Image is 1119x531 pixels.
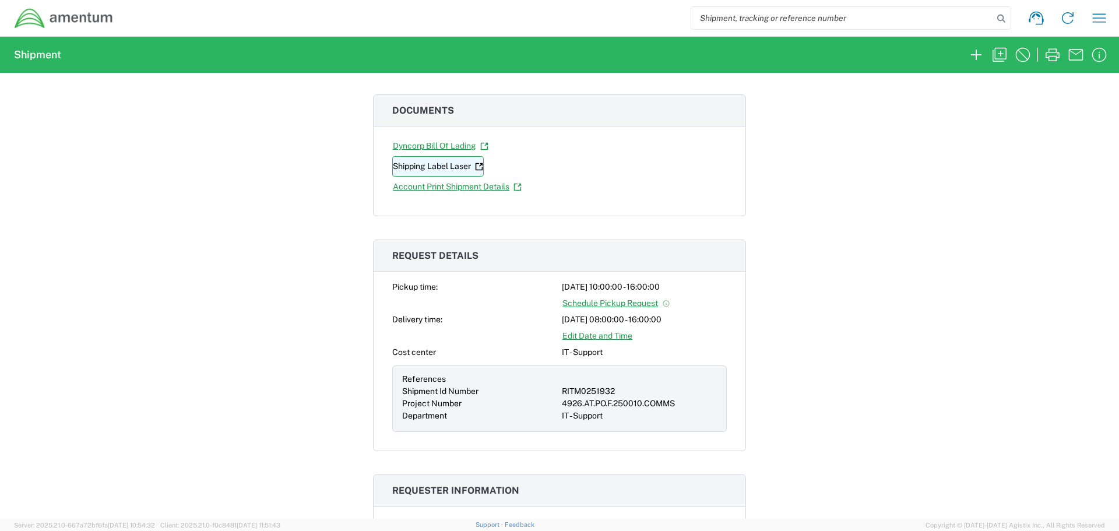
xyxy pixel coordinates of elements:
[14,8,114,29] img: dyncorp
[392,156,484,177] a: Shipping Label Laser
[562,410,717,422] div: IT - Support
[562,293,671,314] a: Schedule Pickup Request
[402,410,557,422] div: Department
[392,485,519,496] span: Requester information
[691,7,993,29] input: Shipment, tracking or reference number
[476,521,505,528] a: Support
[402,374,446,384] span: References
[108,522,155,529] span: [DATE] 10:54:32
[562,281,727,293] div: [DATE] 10:00:00 - 16:00:00
[926,520,1105,530] span: Copyright © [DATE]-[DATE] Agistix Inc., All Rights Reserved
[562,314,727,326] div: [DATE] 08:00:00 - 16:00:00
[14,522,155,529] span: Server: 2025.21.0-667a72bf6fa
[160,522,280,529] span: Client: 2025.21.0-f0c8481
[392,315,442,324] span: Delivery time:
[392,105,454,116] span: Documents
[402,398,557,410] div: Project Number
[562,385,717,398] div: RITM0251932
[562,346,727,358] div: IT - Support
[505,521,534,528] a: Feedback
[562,398,717,410] div: 4926.AT.PO.F.250010.COMMS
[392,347,436,357] span: Cost center
[392,136,489,156] a: Dyncorp Bill Of Lading
[392,177,522,197] a: Account Print Shipment Details
[14,48,61,62] h2: Shipment
[392,250,478,261] span: Request details
[237,522,280,529] span: [DATE] 11:51:43
[402,385,557,398] div: Shipment Id Number
[392,282,438,291] span: Pickup time:
[562,326,633,346] a: Edit Date and Time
